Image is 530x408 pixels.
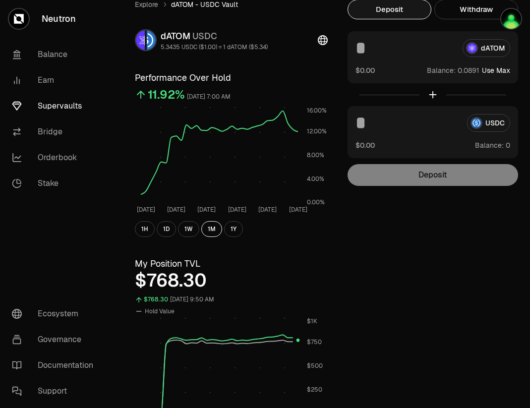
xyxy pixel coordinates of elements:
span: Balance: [475,140,504,150]
a: Stake [4,171,107,196]
span: Balance: [427,65,456,75]
a: Support [4,378,107,404]
button: Use Max [482,65,510,75]
h3: My Position TVL [135,257,328,271]
tspan: 12.00% [307,127,327,135]
tspan: $750 [307,338,322,346]
tspan: [DATE] [228,206,246,214]
tspan: 4.00% [307,175,324,183]
button: 1D [157,221,176,237]
div: $768.30 [135,271,328,291]
div: [DATE] 9:50 AM [170,294,214,305]
img: Ted [501,9,521,29]
div: 11.92% [148,87,185,103]
div: dATOM [161,29,268,43]
span: Hold Value [145,307,175,315]
tspan: 16.00% [307,107,327,115]
tspan: [DATE] [289,206,307,214]
div: 5.3435 USDC ($1.00) = 1 dATOM ($5.34) [161,43,268,51]
a: Ecosystem [4,301,107,327]
img: USDC Logo [147,30,156,50]
a: Documentation [4,352,107,378]
button: 1M [201,221,222,237]
a: Orderbook [4,145,107,171]
button: $0.00 [355,140,375,150]
h3: Performance Over Hold [135,71,328,85]
a: Balance [4,42,107,67]
tspan: [DATE] [258,206,277,214]
img: dATOM Logo [136,30,145,50]
a: Bridge [4,119,107,145]
tspan: 8.00% [307,151,324,159]
button: 1Y [224,221,243,237]
span: USDC [192,30,217,42]
button: $0.00 [355,65,375,75]
tspan: $250 [307,386,322,394]
a: Supervaults [4,93,107,119]
tspan: [DATE] [197,206,216,214]
tspan: [DATE] [167,206,185,214]
a: Earn [4,67,107,93]
div: $768.30 [144,294,168,305]
tspan: $1K [307,317,317,325]
div: [DATE] 7:00 AM [187,91,231,103]
tspan: $500 [307,362,323,370]
tspan: 0.00% [307,198,325,206]
a: Governance [4,327,107,352]
button: 1H [135,221,155,237]
button: 1W [178,221,199,237]
tspan: [DATE] [137,206,155,214]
